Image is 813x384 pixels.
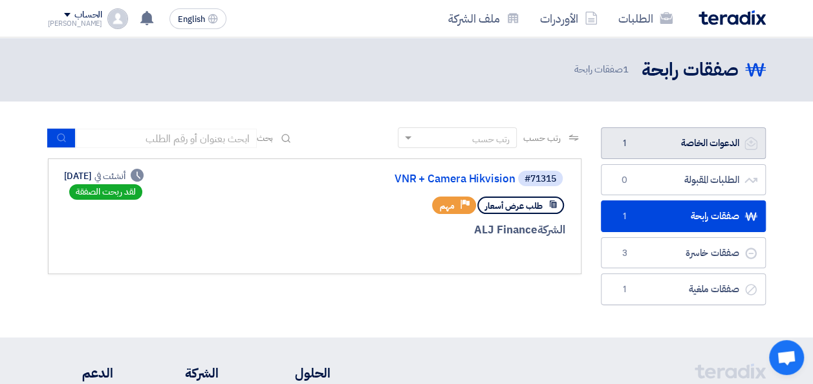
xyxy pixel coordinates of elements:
[485,200,543,212] span: طلب عرض أسعار
[472,133,510,146] div: رتب حسب
[601,237,766,269] a: صفقات خاسرة3
[617,210,633,223] span: 1
[69,184,142,200] div: لقد ربحت الصفقة
[257,363,331,383] li: الحلول
[601,200,766,232] a: صفقات رابحة1
[151,363,219,383] li: الشركة
[257,131,274,145] span: بحث
[617,137,633,150] span: 1
[254,222,565,239] div: ALJ Finance
[574,62,631,77] span: صفقات رابحة
[94,169,125,183] span: أنشئت في
[601,273,766,305] a: صفقات ملغية1
[608,3,683,34] a: الطلبات
[76,129,257,148] input: ابحث بعنوان أو رقم الطلب
[438,3,530,34] a: ملف الشركة
[525,175,556,184] div: #71315
[617,174,633,187] span: 0
[107,8,128,29] img: profile_test.png
[769,340,804,375] div: Open chat
[440,200,455,212] span: مهم
[699,10,766,25] img: Teradix logo
[257,173,515,185] a: VNR + Camera Hikvision
[523,131,560,145] span: رتب حسب
[530,3,608,34] a: الأوردرات
[169,8,226,29] button: English
[537,222,565,238] span: الشركة
[601,127,766,159] a: الدعوات الخاصة1
[617,283,633,296] span: 1
[48,363,113,383] li: الدعم
[64,169,144,183] div: [DATE]
[642,58,739,83] h2: صفقات رابحة
[48,20,103,27] div: [PERSON_NAME]
[601,164,766,196] a: الطلبات المقبولة0
[617,247,633,260] span: 3
[178,15,205,24] span: English
[623,62,629,76] span: 1
[74,10,102,21] div: الحساب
